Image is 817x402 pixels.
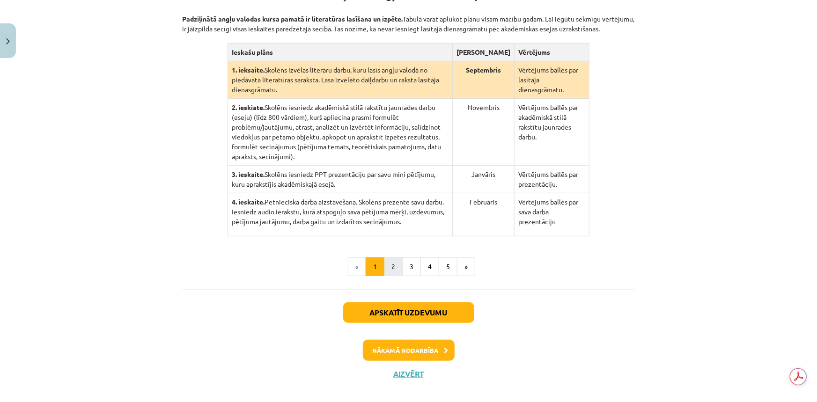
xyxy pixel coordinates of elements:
[228,99,453,166] td: Skolēns iesniedz akadēmiskā stilā rakstītu jaunrades darbu (eseju) (līdz 800 vārdiem), kurš aplie...
[232,66,265,74] strong: 1. ieksaite.
[391,369,427,379] button: Aizvērt
[515,61,589,99] td: Vērtējums ballēs par lasītāja dienasgrāmatu.
[453,99,515,166] td: Novembris
[515,166,589,193] td: Vērtējums ballēs par prezentāciju.
[366,257,384,276] button: 1
[402,257,421,276] button: 3
[453,166,515,193] td: Janvāris
[232,197,449,227] p: Pētnieciskā darba aizstāvēšana. Skolēns prezentē savu darbu. Iesniedz audio ierakstu, kurā atspog...
[453,44,515,61] th: [PERSON_NAME]
[456,197,510,207] p: Februāris
[363,340,455,361] button: Nākamā nodarbība
[457,257,475,276] button: »
[343,302,474,323] button: Apskatīt uzdevumu
[232,170,265,178] strong: 3. ieskaite.
[515,99,589,166] td: Vērtējums ballēs par akadēmiskā stilā rakstītu jaunrades darbu.
[228,166,453,193] td: Skolēns iesniedz PPT prezentāciju par savu mini pētījumu, kuru aprakstījis akadēmiskajā esejā.
[420,257,439,276] button: 4
[466,66,501,74] strong: Septembris
[384,257,403,276] button: 2
[228,44,453,61] th: Ieskašu plāns
[515,44,589,61] th: Vērtējums
[228,61,453,99] td: Skolēns izvēlas literāru darbu, kuru lasīs angļu valodā no piedāvātā literatūras saraksta. Lasa i...
[232,197,265,206] strong: 4. ieskaite.
[515,193,589,236] td: Vērtējums ballēs par sava darba prezentāciju
[6,38,10,44] img: icon-close-lesson-0947bae3869378f0d4975bcd49f059093ad1ed9edebbc8119c70593378902aed.svg
[232,103,265,111] strong: 2. ieskiate.
[183,257,635,276] nav: Page navigation example
[183,4,635,34] p: Tabulā varat aplūkot plānu visam mācību gadam. Lai iegūtu sekmīgu vērtējumu, ir jāizpilda secīgi ...
[183,15,403,23] strong: Padziļinātā angļu valodas kursa pamatā ir literatūras lasīšana un izpēte.
[439,257,457,276] button: 5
